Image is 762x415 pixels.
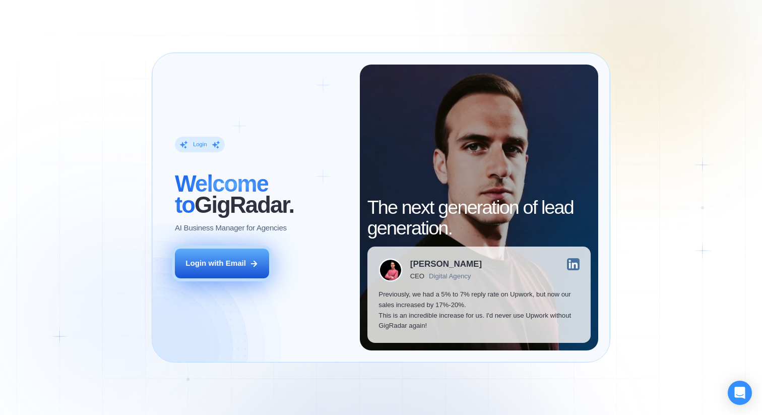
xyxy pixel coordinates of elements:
[193,141,207,148] div: Login
[410,272,424,280] div: CEO
[175,173,348,215] h2: ‍ GigRadar.
[728,381,752,405] div: Open Intercom Messenger
[175,171,268,218] span: Welcome to
[185,258,246,269] div: Login with Email
[175,249,269,278] button: Login with Email
[410,260,482,268] div: [PERSON_NAME]
[367,197,591,239] h2: The next generation of lead generation.
[378,289,579,331] p: Previously, we had a 5% to 7% reply rate on Upwork, but now our sales increased by 17%-20%. This ...
[175,223,287,233] p: AI Business Manager for Agencies
[429,272,471,280] div: Digital Agency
